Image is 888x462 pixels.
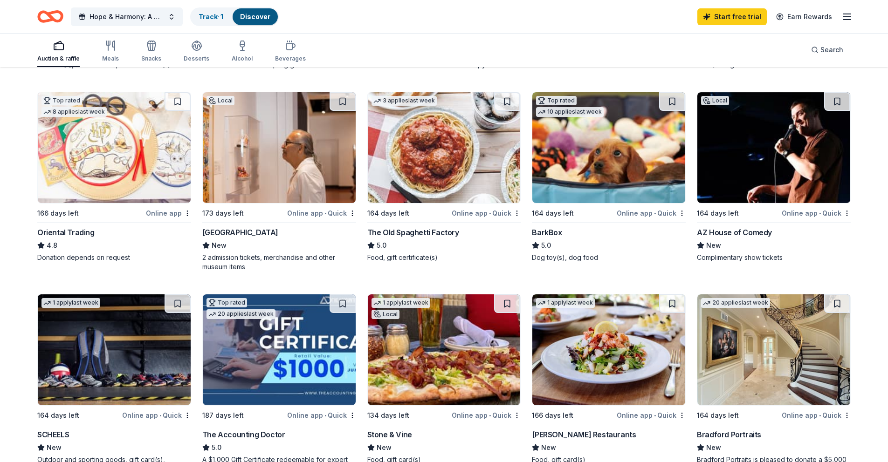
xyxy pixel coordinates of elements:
img: Image for BarkBox [532,92,685,203]
span: New [541,442,556,453]
a: Home [37,6,63,27]
img: Image for Heard Museum [203,92,356,203]
div: Beverages [275,55,306,62]
button: Search [804,41,851,59]
span: • [819,412,821,419]
div: Snacks [141,55,161,62]
div: The Old Spaghetti Factory [367,227,459,238]
div: 1 apply last week [41,298,100,308]
span: New [706,240,721,251]
img: Image for SCHEELS [38,294,191,405]
div: Complimentary show tickets [697,253,851,262]
img: Image for Cameron Mitchell Restaurants [532,294,685,405]
div: [PERSON_NAME] Restaurants [532,429,636,440]
div: Dog toy(s), dog food [532,253,686,262]
div: SCHEELS [37,429,69,440]
span: • [489,210,491,217]
div: Desserts [184,55,209,62]
div: 20 applies last week [207,309,275,319]
div: The Accounting Doctor [202,429,285,440]
div: AZ House of Comedy [697,227,772,238]
div: 187 days left [202,410,244,421]
div: Top rated [41,96,82,105]
div: Online app Quick [617,409,686,421]
div: Online app Quick [782,207,851,219]
span: • [654,210,656,217]
div: 164 days left [37,410,79,421]
div: 10 applies last week [536,107,604,117]
div: 1 apply last week [372,298,430,308]
button: Meals [102,36,119,67]
img: Image for Oriental Trading [38,92,191,203]
span: New [706,442,721,453]
div: Local [207,96,234,105]
button: Desserts [184,36,209,67]
img: Image for Stone & Vine [368,294,521,405]
div: Oriental Trading [37,227,95,238]
div: Local [701,96,729,105]
span: New [377,442,392,453]
img: Image for AZ House of Comedy [697,92,850,203]
span: New [212,240,227,251]
span: 4.8 [47,240,57,251]
a: Earn Rewards [771,8,838,25]
div: Donation depends on request [37,253,191,262]
div: Online app Quick [452,409,521,421]
div: Auction & raffle [37,55,80,62]
img: Image for The Accounting Doctor [203,294,356,405]
div: 2 admission tickets, merchandise and other museum items [202,253,356,272]
div: 173 days left [202,208,244,219]
span: • [819,210,821,217]
div: Meals [102,55,119,62]
div: 20 applies last week [701,298,770,308]
a: Discover [240,13,270,20]
div: Bradford Portraits [697,429,761,440]
div: Online app [146,207,191,219]
div: BarkBox [532,227,562,238]
div: 164 days left [532,208,574,219]
button: Track· 1Discover [190,7,279,26]
div: Stone & Vine [367,429,412,440]
a: Image for BarkBoxTop rated10 applieslast week164 days leftOnline app•QuickBarkBox5.0Dog toy(s), d... [532,92,686,262]
div: 164 days left [697,208,739,219]
button: Snacks [141,36,161,67]
div: [GEOGRAPHIC_DATA] [202,227,278,238]
div: 3 applies last week [372,96,437,106]
span: Hope & Harmony: A Crescendo for the Arts [89,11,164,22]
span: 5.0 [212,442,221,453]
span: • [324,210,326,217]
div: Alcohol [232,55,253,62]
span: 5.0 [377,240,386,251]
div: Online app Quick [452,207,521,219]
div: Online app Quick [617,207,686,219]
button: Alcohol [232,36,253,67]
a: Track· 1 [199,13,223,20]
span: • [489,412,491,419]
div: Local [372,310,399,319]
div: 166 days left [37,208,79,219]
a: Start free trial [697,8,767,25]
span: • [654,412,656,419]
a: Image for Oriental TradingTop rated8 applieslast week166 days leftOnline appOriental Trading4.8Do... [37,92,191,262]
div: Online app Quick [122,409,191,421]
div: Online app Quick [287,207,356,219]
span: 5.0 [541,240,551,251]
span: New [47,442,62,453]
div: Top rated [207,298,247,307]
div: Online app Quick [782,409,851,421]
a: Image for The Old Spaghetti Factory3 applieslast week164 days leftOnline app•QuickThe Old Spaghet... [367,92,521,262]
span: • [159,412,161,419]
div: Online app Quick [287,409,356,421]
button: Hope & Harmony: A Crescendo for the Arts [71,7,183,26]
button: Auction & raffle [37,36,80,67]
div: 164 days left [367,208,409,219]
button: Beverages [275,36,306,67]
div: 164 days left [697,410,739,421]
div: 8 applies last week [41,107,107,117]
div: 134 days left [367,410,409,421]
a: Image for Heard MuseumLocal173 days leftOnline app•Quick[GEOGRAPHIC_DATA]New2 admission tickets, ... [202,92,356,272]
img: Image for Bradford Portraits [697,294,850,405]
div: 166 days left [532,410,573,421]
span: Search [820,44,843,55]
span: • [324,412,326,419]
